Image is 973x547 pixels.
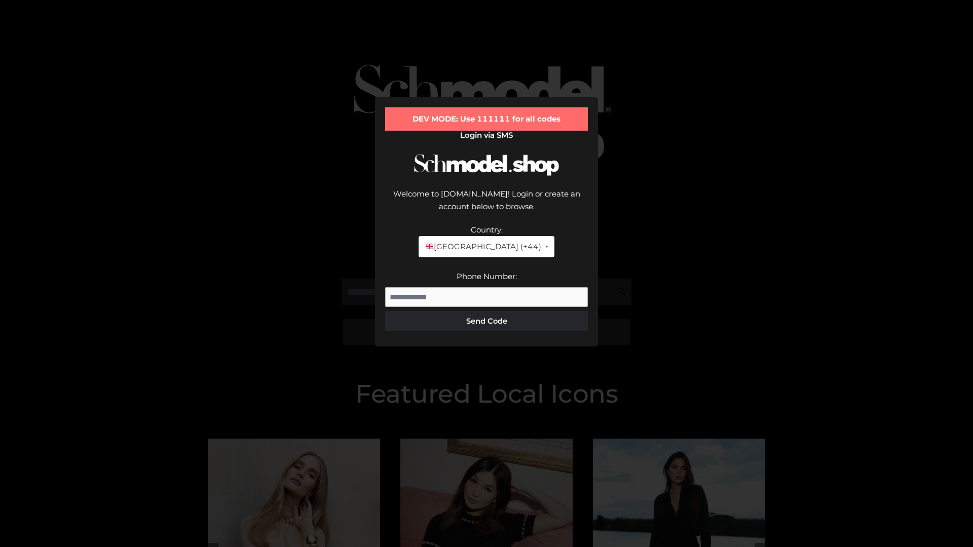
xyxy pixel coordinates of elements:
span: [GEOGRAPHIC_DATA] (+44) [425,240,541,253]
label: Phone Number: [457,271,517,281]
div: DEV MODE: Use 111111 for all codes [385,107,588,131]
img: 🇬🇧 [426,243,433,250]
h2: Login via SMS [385,131,588,140]
img: Schmodel Logo [410,145,563,185]
button: Send Code [385,311,588,331]
div: Welcome to [DOMAIN_NAME]! Login or create an account below to browse. [385,187,588,223]
label: Country: [471,225,503,235]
